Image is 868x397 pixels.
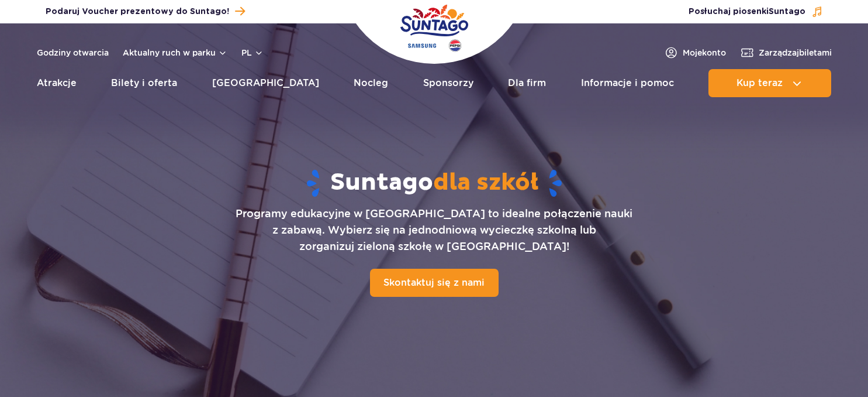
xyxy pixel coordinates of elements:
span: Zarządzaj biletami [759,47,832,59]
a: Skontaktuj się z nami [370,269,499,297]
a: Podaruj Voucher prezentowy do Suntago! [46,4,245,19]
span: Podaruj Voucher prezentowy do Suntago! [46,6,229,18]
span: Suntago [769,8,805,16]
span: Moje konto [683,47,726,59]
a: [GEOGRAPHIC_DATA] [212,69,319,97]
button: Kup teraz [708,69,831,97]
a: Nocleg [354,69,388,97]
a: Sponsorzy [423,69,473,97]
span: Skontaktuj się z nami [383,277,485,288]
a: Informacje i pomoc [581,69,674,97]
a: Atrakcje [37,69,77,97]
button: Aktualny ruch w parku [123,48,227,57]
span: Kup teraz [736,78,783,88]
span: Posłuchaj piosenki [689,6,805,18]
a: Mojekonto [664,46,726,60]
button: Posłuchaj piosenkiSuntago [689,6,823,18]
a: Bilety i oferta [111,69,177,97]
p: Programy edukacyjne w [GEOGRAPHIC_DATA] to idealne połączenie nauki z zabawą. Wybierz się na jedn... [236,206,632,255]
h1: Suntago [58,168,810,198]
a: Zarządzajbiletami [740,46,832,60]
button: pl [241,47,264,59]
span: dla szkół [433,168,538,197]
a: Dla firm [508,69,546,97]
a: Godziny otwarcia [37,47,109,59]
